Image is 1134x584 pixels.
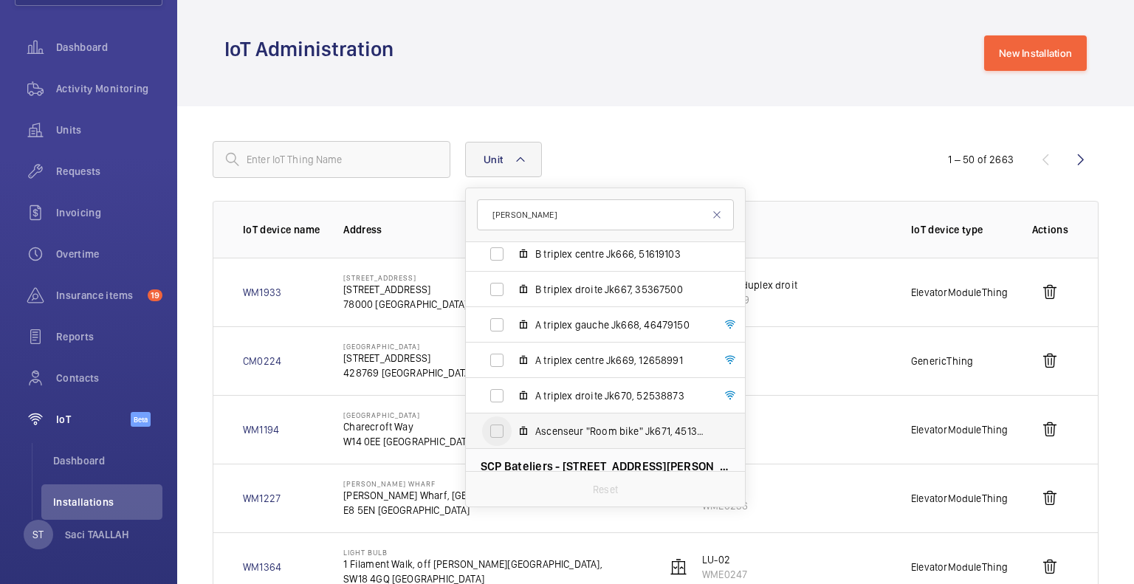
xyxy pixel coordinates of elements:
[56,412,131,427] span: IoT
[343,557,602,571] p: 1 Filament Walk, off [PERSON_NAME][GEOGRAPHIC_DATA],
[343,479,544,488] p: [PERSON_NAME] Wharf
[666,222,887,237] p: Devices
[343,351,473,365] p: [STREET_ADDRESS]
[535,317,707,332] span: A triplex gauche Jk668, 46479150
[343,503,544,518] p: E8 5EN [GEOGRAPHIC_DATA]
[56,123,162,137] span: Units
[32,527,44,542] p: ST
[343,282,467,297] p: [STREET_ADDRESS]
[535,282,707,297] span: B triplex droite Jk667, 35367500
[148,289,162,301] span: 19
[702,292,797,307] p: 65549679
[56,164,162,179] span: Requests
[911,354,973,368] p: GenericThing
[343,297,467,312] p: 78000 [GEOGRAPHIC_DATA]
[343,548,602,557] p: Light Bulb
[56,81,162,96] span: Activity Monitoring
[702,278,797,292] p: Bat. 9B - duplex droit
[56,329,162,344] span: Reports
[243,422,279,437] a: WM1194
[243,560,281,574] a: WM1364
[65,527,129,542] p: Saci TAALLAH
[53,453,162,468] span: Dashboard
[243,491,281,506] a: WM1227
[911,422,1008,437] p: ElevatorModuleThing
[484,154,503,165] span: Unit
[53,495,162,509] span: Installations
[702,552,747,567] p: LU-02
[481,458,730,474] span: SCP Bateliers - [STREET_ADDRESS][PERSON_NAME]
[343,222,642,237] p: Address
[948,152,1014,167] div: 1 – 50 of 2663
[213,141,450,178] input: Enter IoT Thing Name
[535,247,707,261] span: B triplex centre Jk666, 51619103
[911,222,1008,237] p: IoT device type
[911,560,1008,574] p: ElevatorModuleThing
[670,558,687,576] img: elevator.svg
[343,488,544,503] p: [PERSON_NAME] Wharf, [GEOGRAPHIC_DATA]
[1032,222,1068,237] p: Actions
[984,35,1087,71] a: New Installation
[243,354,281,368] a: CM0224
[131,412,151,427] span: Beta
[243,285,281,300] a: WM1933
[343,434,475,449] p: W14 0EE [GEOGRAPHIC_DATA]
[224,35,402,63] h1: IoT Administration
[56,205,162,220] span: Invoicing
[56,371,162,385] span: Contacts
[535,388,707,403] span: A triplex droite Jk670, 52538873
[343,342,473,351] p: [GEOGRAPHIC_DATA]
[343,419,475,434] p: Charecroft Way
[243,222,320,237] p: IoT device name
[535,424,707,439] span: Ascenseur "Room bike" Jk671, 45138646
[593,482,618,497] p: Reset
[343,365,473,380] p: 428769 [GEOGRAPHIC_DATA]
[911,491,1008,506] p: ElevatorModuleThing
[343,273,467,282] p: [STREET_ADDRESS]
[56,247,162,261] span: Overtime
[477,199,734,230] input: Search by unit or address
[535,353,707,368] span: A triplex centre Jk669, 12658991
[465,142,542,177] button: Unit
[343,410,475,419] p: [GEOGRAPHIC_DATA]
[702,567,747,582] p: WME0247
[911,285,1008,300] p: ElevatorModuleThing
[56,288,142,303] span: Insurance items
[56,40,162,55] span: Dashboard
